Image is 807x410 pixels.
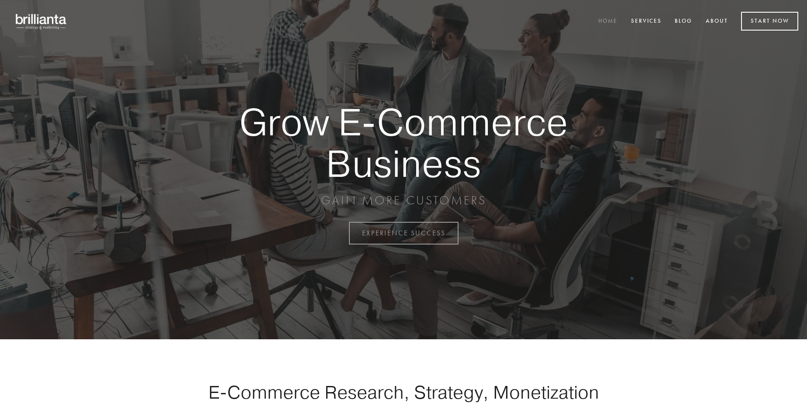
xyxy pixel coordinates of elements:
a: EXPERIENCE SUCCESS [349,222,459,245]
strong: Grow E-Commerce Business [209,101,598,184]
a: Blog [669,14,698,29]
h1: E-Commerce Research, Strategy, Monetization [181,381,626,403]
a: About [700,14,734,29]
a: Home [593,14,623,29]
a: Services [625,14,667,29]
p: GAIN MORE CUSTOMERS [209,193,598,208]
a: Start Now [741,12,798,31]
img: brillianta - research, strategy, marketing [9,9,74,34]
